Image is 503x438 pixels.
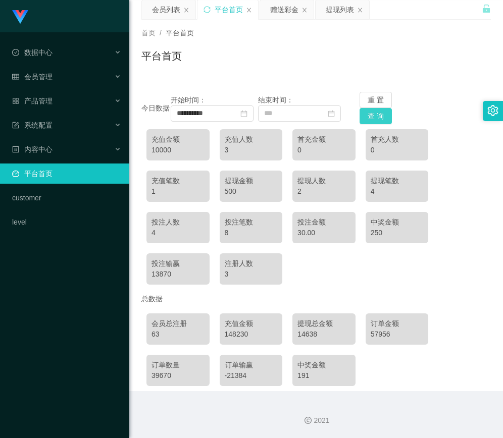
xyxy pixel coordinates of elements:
[152,145,205,155] div: 10000
[297,318,350,329] div: 提现总金额
[371,329,424,340] div: 57956
[152,269,205,280] div: 13870
[297,360,350,370] div: 中奖金额
[371,176,424,186] div: 提现笔数
[371,318,424,329] div: 订单金额
[225,228,278,238] div: 8
[152,176,205,186] div: 充值笔数
[12,97,19,104] i: 图标: appstore-o
[225,186,278,197] div: 500
[141,103,171,114] div: 今日数据
[171,96,206,104] span: 开始时间：
[246,7,252,13] i: 图标: close
[297,217,350,228] div: 投注金额
[12,146,19,153] i: 图标: profile
[225,370,278,381] div: -21384
[371,217,424,228] div: 中奖金额
[152,228,205,238] div: 4
[12,188,121,208] a: customer
[12,145,53,153] span: 内容中心
[12,163,121,184] a: 图标: dashboard平台首页
[225,176,278,186] div: 提现金额
[225,329,278,340] div: 148230
[152,186,205,197] div: 1
[12,97,53,105] span: 产品管理
[225,134,278,145] div: 充值人数
[141,48,182,64] h1: 平台首页
[225,360,278,370] div: 订单输赢
[258,96,293,104] span: 结束时间：
[360,92,392,108] button: 重 置
[371,186,424,197] div: 4
[141,29,156,37] span: 首页
[152,370,205,381] div: 39670
[225,145,278,155] div: 3
[371,134,424,145] div: 首充人数
[12,212,121,232] a: level
[297,134,350,145] div: 首充金额
[371,145,424,155] div: 0
[297,176,350,186] div: 提现人数
[12,48,53,57] span: 数据中心
[240,110,247,117] i: 图标: calendar
[225,269,278,280] div: 3
[12,122,19,129] i: 图标: form
[160,29,162,37] span: /
[297,329,350,340] div: 14638
[152,360,205,370] div: 订单数量
[225,258,278,269] div: 注册人数
[305,417,312,424] i: 图标: copyright
[301,7,308,13] i: 图标: close
[166,29,194,37] span: 平台首页
[183,7,189,13] i: 图标: close
[297,186,350,197] div: 2
[204,6,211,13] i: 图标: sync
[482,4,491,13] i: 图标: unlock
[225,318,278,329] div: 充值金额
[152,217,205,228] div: 投注人数
[12,121,53,129] span: 系统配置
[137,415,495,426] div: 2021
[152,258,205,269] div: 投注输赢
[297,145,350,155] div: 0
[297,370,350,381] div: 191
[141,290,491,308] div: 总数据
[12,49,19,56] i: 图标: check-circle-o
[225,217,278,228] div: 投注笔数
[297,228,350,238] div: 30.00
[12,10,28,24] img: logo.9652507e.png
[152,134,205,145] div: 充值金额
[360,108,392,124] button: 查 询
[328,110,335,117] i: 图标: calendar
[371,228,424,238] div: 250
[152,318,205,329] div: 会员总注册
[12,73,19,80] i: 图标: table
[357,7,363,13] i: 图标: close
[12,73,53,81] span: 会员管理
[487,105,498,116] i: 图标: setting
[152,329,205,340] div: 63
